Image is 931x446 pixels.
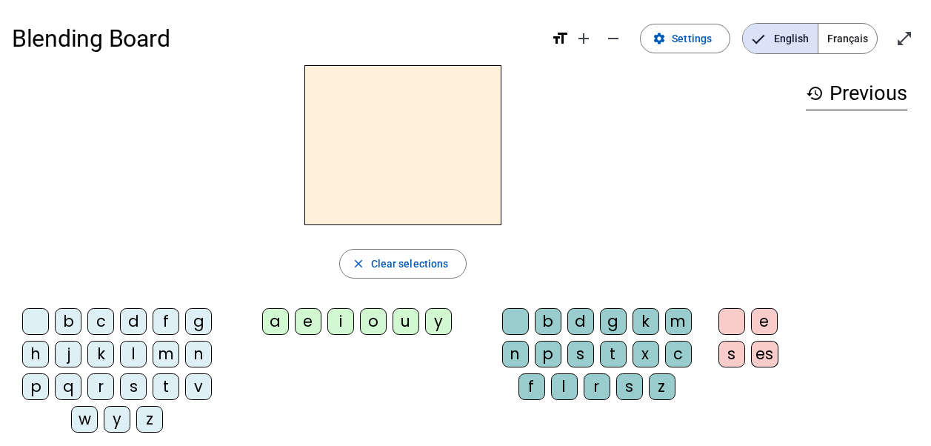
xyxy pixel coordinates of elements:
[22,373,49,400] div: p
[672,30,712,47] span: Settings
[649,373,675,400] div: z
[185,308,212,335] div: g
[806,84,824,102] mat-icon: history
[87,373,114,400] div: r
[600,341,627,367] div: t
[633,308,659,335] div: k
[104,406,130,433] div: y
[569,24,598,53] button: Increase font size
[535,308,561,335] div: b
[71,406,98,433] div: w
[535,341,561,367] div: p
[600,308,627,335] div: g
[425,308,452,335] div: y
[22,341,49,367] div: h
[518,373,545,400] div: f
[890,24,919,53] button: Enter full screen
[633,341,659,367] div: x
[604,30,622,47] mat-icon: remove
[895,30,913,47] mat-icon: open_in_full
[55,373,81,400] div: q
[55,308,81,335] div: b
[567,308,594,335] div: d
[806,77,907,110] h3: Previous
[665,308,692,335] div: m
[742,23,878,54] mat-button-toggle-group: Language selection
[360,308,387,335] div: o
[120,308,147,335] div: d
[120,373,147,400] div: s
[12,15,539,62] h1: Blending Board
[87,341,114,367] div: k
[718,341,745,367] div: s
[584,373,610,400] div: r
[751,308,778,335] div: e
[55,341,81,367] div: j
[393,308,419,335] div: u
[295,308,321,335] div: e
[653,32,666,45] mat-icon: settings
[153,341,179,367] div: m
[567,341,594,367] div: s
[352,257,365,270] mat-icon: close
[818,24,877,53] span: Français
[665,341,692,367] div: c
[87,308,114,335] div: c
[185,373,212,400] div: v
[136,406,163,433] div: z
[751,341,778,367] div: es
[551,373,578,400] div: l
[551,30,569,47] mat-icon: format_size
[743,24,818,53] span: English
[339,249,467,279] button: Clear selections
[575,30,593,47] mat-icon: add
[598,24,628,53] button: Decrease font size
[185,341,212,367] div: n
[327,308,354,335] div: i
[616,373,643,400] div: s
[120,341,147,367] div: l
[640,24,730,53] button: Settings
[153,373,179,400] div: t
[153,308,179,335] div: f
[502,341,529,367] div: n
[371,255,449,273] span: Clear selections
[262,308,289,335] div: a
